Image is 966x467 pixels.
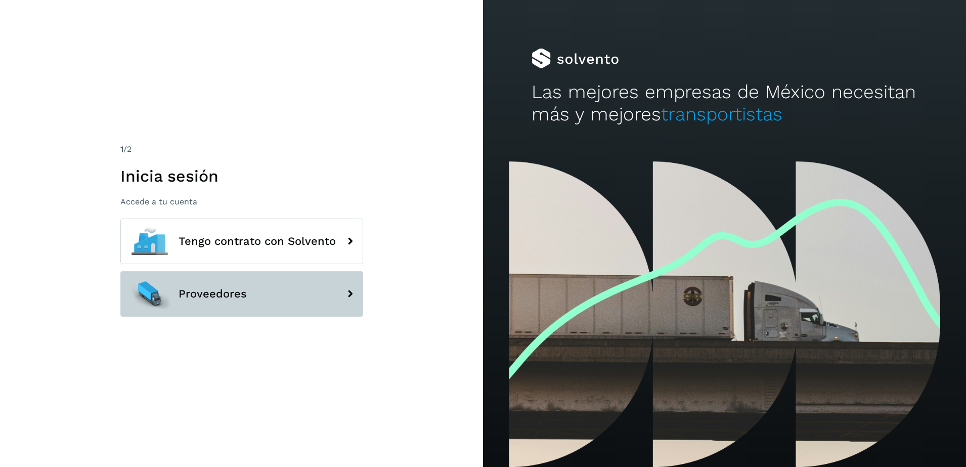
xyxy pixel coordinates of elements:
span: Tengo contrato con Solvento [179,235,336,247]
div: /2 [120,143,363,155]
h1: Inicia sesión [120,166,363,186]
button: Proveedores [120,271,363,317]
span: 1 [120,144,123,154]
h2: Las mejores empresas de México necesitan más y mejores [532,81,918,126]
p: Accede a tu cuenta [120,197,363,206]
button: Tengo contrato con Solvento [120,219,363,264]
span: transportistas [661,103,782,125]
span: Proveedores [179,288,247,300]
